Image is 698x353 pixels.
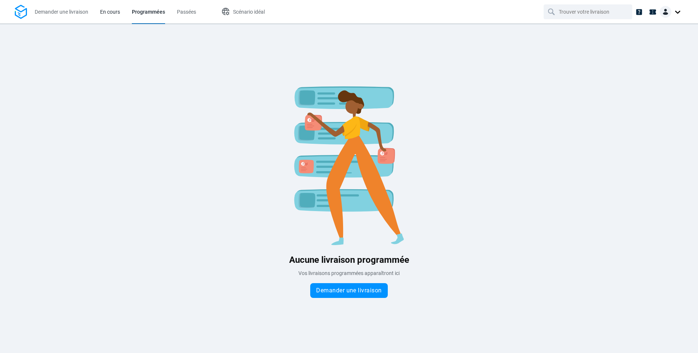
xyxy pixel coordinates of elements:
[289,255,409,265] span: Aucune livraison programmée
[100,9,120,15] span: En cours
[132,9,165,15] span: Programmées
[310,283,387,298] button: Demander une livraison
[238,79,460,245] img: Blank slate
[15,5,27,19] img: Logo
[177,9,196,15] span: Passées
[298,270,400,276] span: Vos livraisons programmées apparaîtront ici
[233,9,265,15] span: Scénario idéal
[559,5,619,19] input: Trouver votre livraison
[35,9,88,15] span: Demander une livraison
[660,6,671,18] img: Client
[316,288,381,293] span: Demander une livraison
